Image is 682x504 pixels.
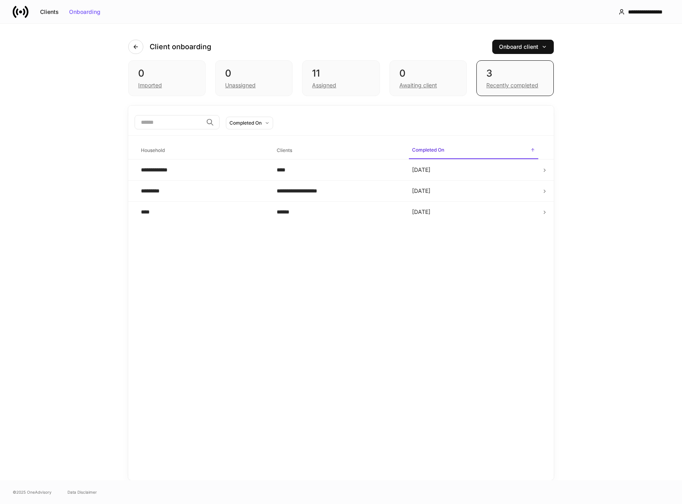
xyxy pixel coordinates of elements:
div: 0Unassigned [215,60,293,96]
div: 0Imported [128,60,206,96]
button: Onboarding [64,6,106,18]
div: Onboard client [499,44,547,50]
button: Completed On [226,117,273,129]
h6: Clients [277,146,292,154]
a: Data Disclaimer [67,489,97,495]
div: 0 [138,67,196,80]
div: 0Awaiting client [389,60,467,96]
td: [DATE] [406,202,541,223]
td: [DATE] [406,160,541,181]
div: 11 [312,67,370,80]
div: 3Recently completed [476,60,554,96]
div: 11Assigned [302,60,380,96]
span: Clients [274,142,403,159]
span: © 2025 OneAdvisory [13,489,52,495]
span: Completed On [409,142,538,159]
div: Recently completed [486,81,538,89]
div: Clients [40,9,59,15]
td: [DATE] [406,181,541,202]
div: Awaiting client [399,81,437,89]
div: 3 [486,67,544,80]
h4: Client onboarding [150,42,211,52]
div: Unassigned [225,81,256,89]
h6: Household [141,146,165,154]
button: Clients [35,6,64,18]
span: Household [138,142,267,159]
h6: Completed On [412,146,444,154]
div: Assigned [312,81,336,89]
div: 0 [399,67,457,80]
div: Imported [138,81,162,89]
div: Onboarding [69,9,100,15]
button: Onboard client [492,40,554,54]
div: Completed On [229,119,262,127]
div: 0 [225,67,283,80]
